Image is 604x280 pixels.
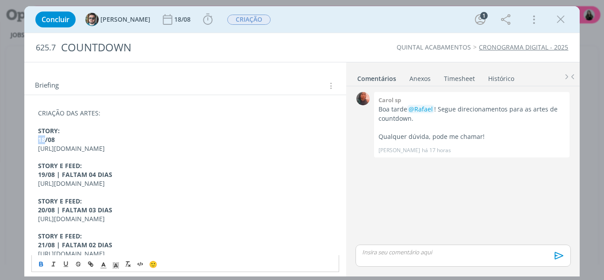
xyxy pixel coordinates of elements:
span: Concluir [42,16,69,23]
a: QUINTAL ACABAMENTOS [397,43,471,51]
div: 18/08 [174,16,192,23]
p: Boa tarde ! Segue direcionamentos para as artes de countdown. [378,105,565,123]
a: CRONOGRAMA DIGITAL - 2025 [479,43,568,51]
img: R [85,13,99,26]
b: Carol sp [378,96,401,104]
span: @Rafael [409,105,433,113]
img: C [356,92,370,105]
div: dialog [24,6,580,276]
a: Timesheet [443,70,475,83]
span: 625.7 [36,43,56,53]
p: Qualquer dúvida, pode me chamar! [378,132,565,141]
p: [PERSON_NAME] [378,146,420,154]
p: [URL][DOMAIN_NAME] [38,179,333,188]
p: [URL][DOMAIN_NAME] [38,144,333,153]
strong: 21/08 | FALTAM 02 DIAS [38,241,112,249]
strong: STORY: [38,127,60,135]
span: 🙂 [149,260,157,268]
button: Concluir [35,12,76,27]
span: há 17 horas [422,146,451,154]
span: [PERSON_NAME] [100,16,150,23]
button: 🙂 [147,259,159,269]
p: CRIAÇÃO DAS ARTES: [38,109,333,118]
div: 1 [480,12,488,19]
a: Comentários [357,70,397,83]
strong: 20/08 | FALTAM 03 DIAS [38,206,112,214]
strong: STORY E FEED: [38,197,82,205]
strong: STORY E FEED: [38,232,82,240]
p: [URL][DOMAIN_NAME] [38,249,333,258]
div: COUNTDOWN [57,37,343,58]
strong: 18/08 [38,135,55,144]
div: Anexos [409,74,431,83]
button: CRIAÇÃO [227,14,271,25]
strong: 19/08 | FALTAM 04 DIAS [38,170,112,179]
strong: STORY E FEED: [38,161,82,170]
span: Briefing [35,80,59,92]
button: R[PERSON_NAME] [85,13,150,26]
button: 1 [473,12,487,27]
span: Cor do Texto [97,259,110,269]
span: CRIAÇÃO [227,15,271,25]
span: Cor de Fundo [110,259,122,269]
a: Histórico [488,70,515,83]
p: [URL][DOMAIN_NAME] [38,215,333,223]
